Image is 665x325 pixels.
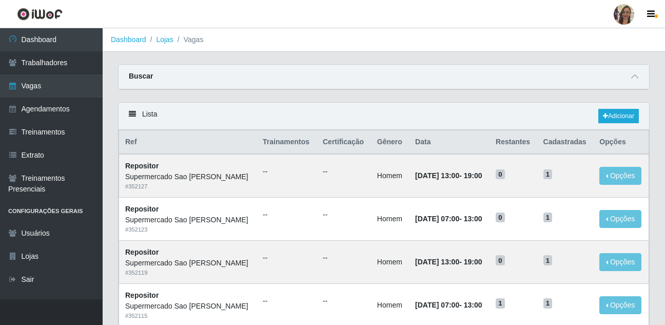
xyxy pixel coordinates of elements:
[415,301,482,309] strong: -
[543,298,553,309] span: 1
[415,215,482,223] strong: -
[464,215,482,223] time: 13:00
[409,130,490,155] th: Data
[125,269,250,277] div: # 352119
[125,182,250,191] div: # 352127
[125,248,159,256] strong: Repositor
[496,213,505,223] span: 0
[125,312,250,320] div: # 352115
[464,258,482,266] time: 19:00
[323,296,365,307] ul: --
[156,35,173,44] a: Lojas
[371,198,409,241] td: Homem
[599,210,641,228] button: Opções
[415,171,482,180] strong: -
[543,169,553,180] span: 1
[125,205,159,213] strong: Repositor
[415,215,459,223] time: [DATE] 07:00
[173,34,204,45] li: Vagas
[323,253,365,263] ul: --
[111,35,146,44] a: Dashboard
[129,72,153,80] strong: Buscar
[496,255,505,265] span: 0
[371,130,409,155] th: Gênero
[17,8,63,21] img: CoreUI Logo
[263,166,310,177] ul: --
[415,258,459,266] time: [DATE] 13:00
[125,258,250,269] div: Supermercado Sao [PERSON_NAME]
[125,171,250,182] div: Supermercado Sao [PERSON_NAME]
[593,130,649,155] th: Opções
[323,209,365,220] ul: --
[371,240,409,283] td: Homem
[263,253,310,263] ul: --
[119,103,649,130] div: Lista
[125,291,159,299] strong: Repositor
[490,130,537,155] th: Restantes
[599,253,641,271] button: Opções
[599,296,641,314] button: Opções
[125,162,159,170] strong: Repositor
[543,213,553,223] span: 1
[543,255,553,265] span: 1
[263,296,310,307] ul: --
[598,109,639,123] a: Adicionar
[415,171,459,180] time: [DATE] 13:00
[263,209,310,220] ul: --
[464,171,482,180] time: 19:00
[464,301,482,309] time: 13:00
[496,169,505,180] span: 0
[257,130,317,155] th: Trainamentos
[537,130,594,155] th: Cadastradas
[125,301,250,312] div: Supermercado Sao [PERSON_NAME]
[323,166,365,177] ul: --
[599,167,641,185] button: Opções
[125,215,250,225] div: Supermercado Sao [PERSON_NAME]
[125,225,250,234] div: # 352123
[103,28,665,52] nav: breadcrumb
[371,154,409,197] td: Homem
[496,298,505,309] span: 1
[415,258,482,266] strong: -
[119,130,257,155] th: Ref
[317,130,371,155] th: Certificação
[415,301,459,309] time: [DATE] 07:00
